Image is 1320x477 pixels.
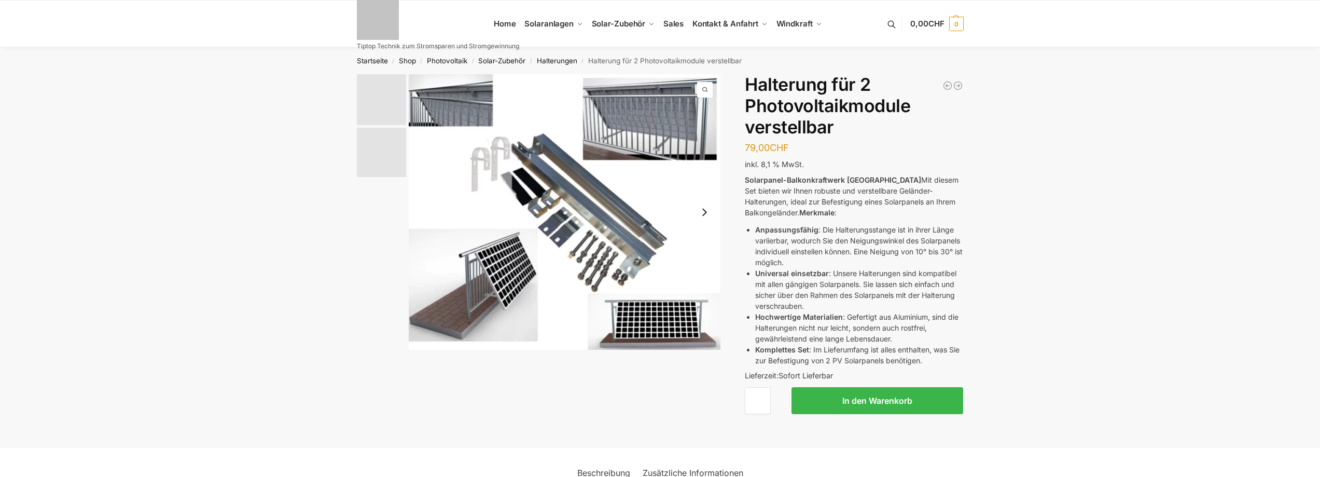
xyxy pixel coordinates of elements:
[745,160,804,169] span: inkl. 8,1 % MwSt.
[755,224,963,268] li: : Die Halterungsstange ist in ihrer Länge variierbar, wodurch Sie den Neigungswinkel des Solarpan...
[357,74,406,125] img: Aufstaenderung-Balkonkraftwerk_713x
[693,201,715,223] button: Next slide
[755,344,963,366] li: : Im Lieferumfang ist alles enthalten, was Sie zur Befestigung von 2 PV Solarpanels benötigen.
[755,312,843,321] strong: Hochwertige Materialien
[587,1,659,47] a: Solar-Zubehör
[427,57,467,65] a: Photovoltaik
[779,371,833,380] span: Sofort Lieferbar
[745,175,921,184] strong: Solarpanel-Balkonkraftwerk [GEOGRAPHIC_DATA]
[755,345,809,354] strong: Komplettes Set
[357,128,406,177] img: Halterung-Balkonkraftwerk
[399,57,416,65] a: Shop
[688,1,772,47] a: Kontakt & Anfahrt
[409,74,721,350] a: Aufstaenderung Balkonkraftwerk 713xAufstaenderung
[663,19,684,29] span: Sales
[953,80,963,91] a: Halterung für 1 Photovoltaik Modul verstellbar Schwarz
[928,19,944,29] span: CHF
[416,57,427,65] span: /
[537,57,577,65] a: Halterungen
[745,142,789,153] bdi: 79,00
[755,269,829,278] strong: Universal einsetzbar
[910,19,944,29] span: 0,00
[338,47,982,74] nav: Breadcrumb
[942,80,953,91] a: Halterung für 1 Photovoltaik Module verstellbar
[949,17,964,31] span: 0
[388,57,399,65] span: /
[659,1,688,47] a: Sales
[525,57,536,65] span: /
[776,19,813,29] span: Windkraft
[520,1,587,47] a: Solaranlagen
[755,268,963,311] li: : Unsere Halterungen sind kompatibel mit allen gängigen Solarpanels. Sie lassen sich einfach und ...
[910,8,963,39] a: 0,00CHF 0
[791,387,963,414] button: In den Warenkorb
[524,19,574,29] span: Solaranlagen
[745,387,771,414] input: Produktmenge
[745,371,833,380] span: Lieferzeit:
[577,57,588,65] span: /
[592,19,646,29] span: Solar-Zubehör
[745,74,963,138] h1: Halterung für 2 Photovoltaikmodule verstellbar
[478,57,525,65] a: Solar-Zubehör
[755,311,963,344] li: : Gefertigt aus Aluminium, sind die Halterungen nicht nur leicht, sondern auch rostfrei, gewährle...
[692,19,758,29] span: Kontakt & Anfahrt
[799,208,835,217] strong: Merkmale
[772,1,826,47] a: Windkraft
[745,174,963,218] p: Mit diesem Set bieten wir Ihnen robuste und verstellbare Geländer-Halterungen, ideal zur Befestig...
[770,142,789,153] span: CHF
[357,57,388,65] a: Startseite
[357,43,519,49] p: Tiptop Technik zum Stromsparen und Stromgewinnung
[467,57,478,65] span: /
[409,74,721,350] img: Aufstaenderung-Balkonkraftwerk_713x
[755,225,818,234] strong: Anpassungsfähig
